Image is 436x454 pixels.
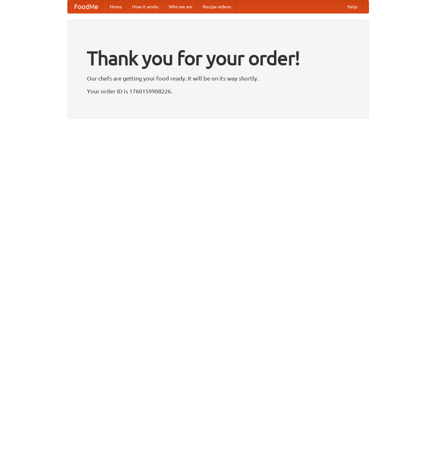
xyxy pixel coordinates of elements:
a: How it works [127,0,164,13]
a: Help [342,0,362,13]
a: Home [105,0,127,13]
a: Who we are [164,0,198,13]
p: Our chefs are getting your food ready. It will be on its way shortly. [87,73,349,83]
h1: Thank you for your order! [87,43,349,73]
a: Recipe videos [198,0,236,13]
p: Your order ID is 1760159908226. [87,86,349,96]
a: FoodMe [68,0,105,13]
